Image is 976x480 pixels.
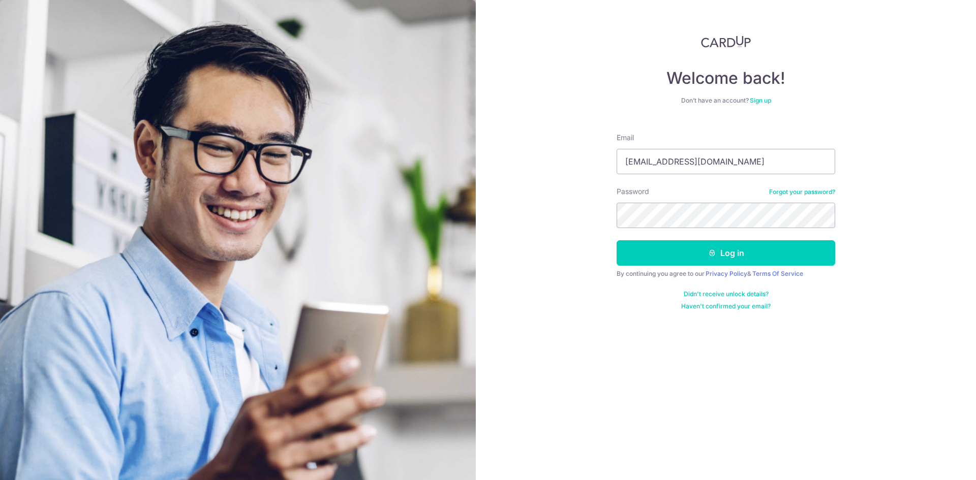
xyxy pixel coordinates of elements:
[769,188,835,196] a: Forgot your password?
[617,149,835,174] input: Enter your Email
[750,97,771,104] a: Sign up
[752,270,803,277] a: Terms Of Service
[617,68,835,88] h4: Welcome back!
[684,290,769,298] a: Didn't receive unlock details?
[706,270,747,277] a: Privacy Policy
[617,240,835,266] button: Log in
[617,270,835,278] div: By continuing you agree to our &
[681,302,771,310] a: Haven't confirmed your email?
[617,97,835,105] div: Don’t have an account?
[617,186,649,197] label: Password
[617,133,634,143] label: Email
[701,36,751,48] img: CardUp Logo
